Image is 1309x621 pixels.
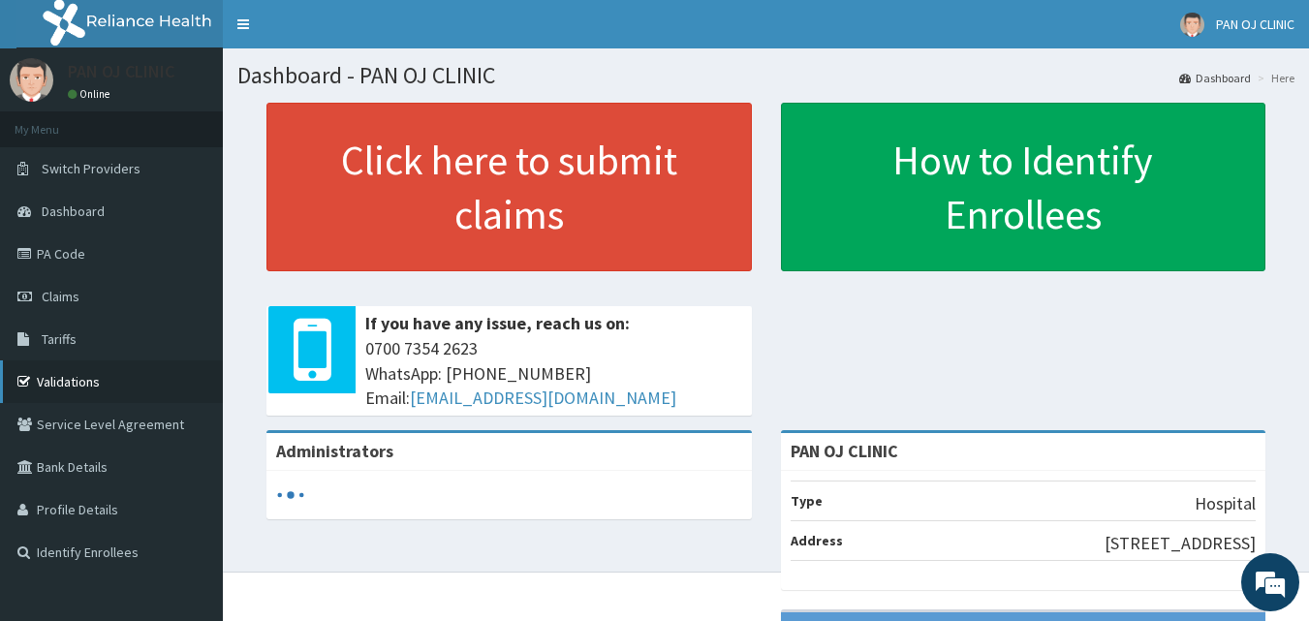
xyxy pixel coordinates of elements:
strong: PAN OJ CLINIC [791,440,898,462]
span: Tariffs [42,330,77,348]
p: PAN OJ CLINIC [68,63,174,80]
span: Dashboard [42,202,105,220]
span: PAN OJ CLINIC [1216,16,1294,33]
p: Hospital [1195,491,1256,516]
h1: Dashboard - PAN OJ CLINIC [237,63,1294,88]
img: User Image [10,58,53,102]
span: 0700 7354 2623 WhatsApp: [PHONE_NUMBER] Email: [365,336,742,411]
a: Click here to submit claims [266,103,752,271]
a: [EMAIL_ADDRESS][DOMAIN_NAME] [410,387,676,409]
b: If you have any issue, reach us on: [365,312,630,334]
a: Online [68,87,114,101]
span: Claims [42,288,79,305]
b: Type [791,492,823,510]
p: [STREET_ADDRESS] [1105,531,1256,556]
a: How to Identify Enrollees [781,103,1266,271]
span: Switch Providers [42,160,140,177]
a: Dashboard [1179,70,1251,86]
img: User Image [1180,13,1204,37]
b: Address [791,532,843,549]
li: Here [1253,70,1294,86]
b: Administrators [276,440,393,462]
svg: audio-loading [276,481,305,510]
